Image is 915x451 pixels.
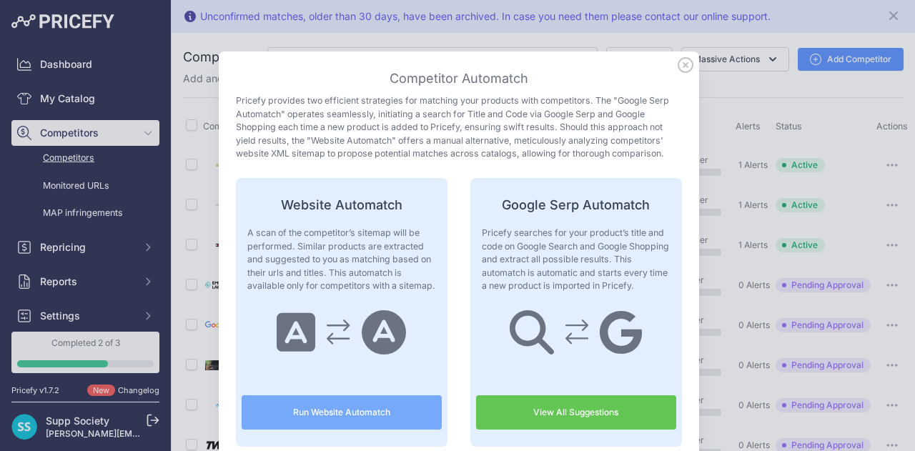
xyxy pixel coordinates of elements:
h3: Competitor Automatch [236,69,682,89]
h4: Google Serp Automatch [476,195,676,215]
p: Pricefy searches for your product’s title and code on Google Search and Google Shopping and extra... [482,227,671,293]
p: A scan of the competitor’s sitemap will be performed. Similar products are extracted and suggeste... [247,227,436,293]
p: Pricefy provides two efficient strategies for matching your products with competitors. The "Googl... [236,94,682,161]
h4: Website Automatch [242,195,442,215]
a: View All Suggestions [476,395,676,430]
button: Run Website Automatch [242,395,442,430]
